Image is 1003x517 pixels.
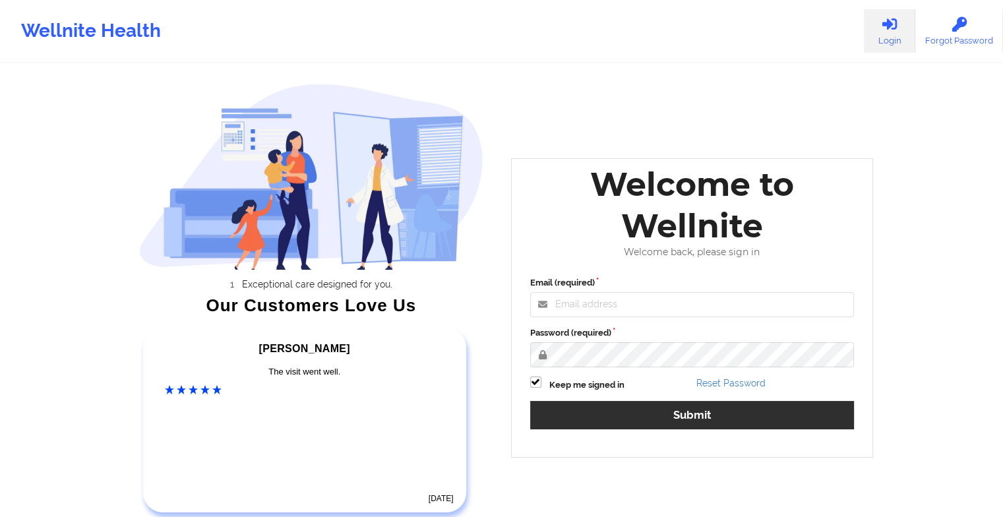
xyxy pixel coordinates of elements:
[915,9,1003,53] a: Forgot Password
[696,378,766,388] a: Reset Password
[864,9,915,53] a: Login
[139,83,483,270] img: wellnite-auth-hero_200.c722682e.png
[521,247,864,258] div: Welcome back, please sign in
[429,494,454,503] time: [DATE]
[521,164,864,247] div: Welcome to Wellnite
[259,343,350,354] span: [PERSON_NAME]
[530,326,855,340] label: Password (required)
[165,365,444,379] div: The visit went well.
[530,276,855,289] label: Email (required)
[151,279,483,289] li: Exceptional care designed for you.
[139,299,483,312] div: Our Customers Love Us
[530,401,855,429] button: Submit
[530,292,855,317] input: Email address
[549,379,624,392] label: Keep me signed in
